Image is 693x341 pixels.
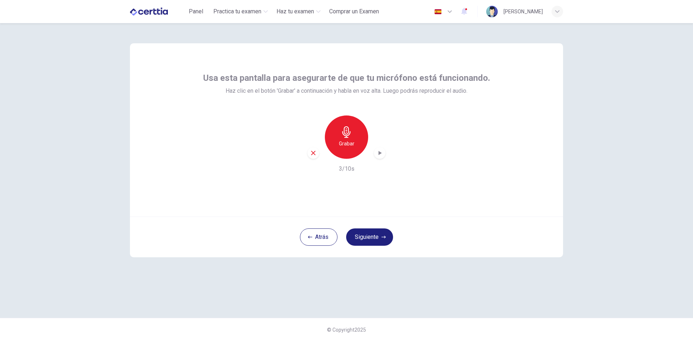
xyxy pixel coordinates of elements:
img: CERTTIA logo [130,4,168,19]
img: Profile picture [486,6,498,17]
button: Haz tu examen [274,5,323,18]
span: Haz clic en el botón 'Grabar' a continuación y habla en voz alta. Luego podrás reproducir el audio. [226,87,467,95]
span: Usa esta pantalla para asegurarte de que tu micrófono está funcionando. [203,72,490,84]
span: Comprar un Examen [329,7,379,16]
button: Grabar [325,115,368,159]
span: © Copyright 2025 [327,327,366,333]
button: Comprar un Examen [326,5,382,18]
div: [PERSON_NAME] [504,7,543,16]
h6: 3/10s [339,165,354,173]
button: Siguiente [346,228,393,246]
a: CERTTIA logo [130,4,184,19]
span: Haz tu examen [276,7,314,16]
span: Panel [189,7,203,16]
img: es [433,9,443,14]
span: Practica tu examen [213,7,261,16]
h6: Grabar [339,139,354,148]
button: Panel [184,5,208,18]
button: Practica tu examen [210,5,271,18]
button: Atrás [300,228,337,246]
